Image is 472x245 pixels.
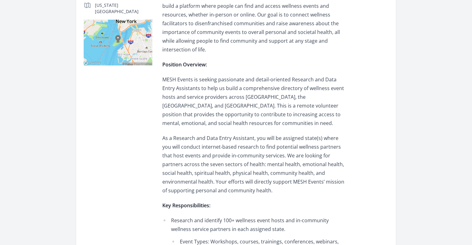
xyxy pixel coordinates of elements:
[95,2,152,15] p: [US_STATE][GEOGRAPHIC_DATA]
[162,75,345,127] p: MESH Events is seeking passionate and detail-oriented Research and Data Entry Assistants to help ...
[162,202,210,209] strong: Key Responsibilities:
[84,20,152,65] img: Map
[162,134,345,195] p: As a Research and Data Entry Assistant, you will be assigned state(s) where you will conduct inte...
[162,61,207,68] strong: Position Overview:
